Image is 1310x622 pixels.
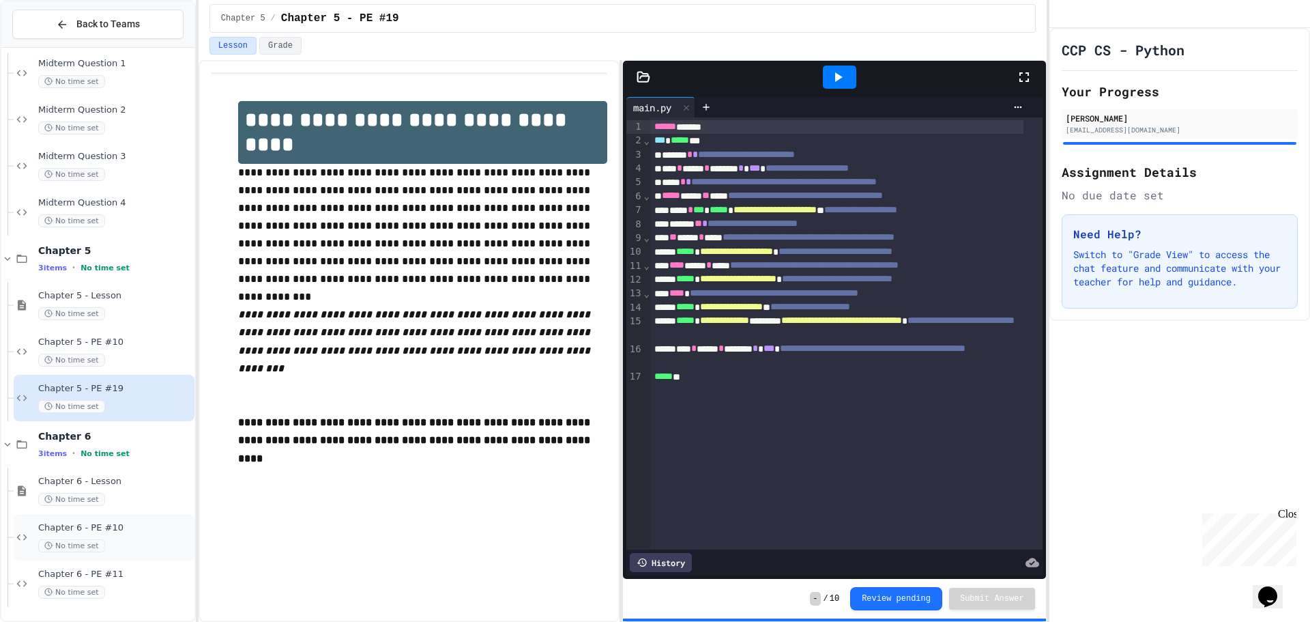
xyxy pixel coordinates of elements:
[626,97,695,117] div: main.py
[38,449,67,458] span: 3 items
[38,151,192,162] span: Midterm Question 3
[626,175,643,189] div: 5
[830,593,839,604] span: 10
[1062,40,1184,59] h1: CCP CS - Python
[38,569,192,580] span: Chapter 6 - PE #11
[643,288,650,299] span: Fold line
[626,148,643,162] div: 3
[850,587,942,610] button: Review pending
[38,244,192,257] span: Chapter 5
[626,203,643,217] div: 7
[38,307,105,320] span: No time set
[626,343,643,371] div: 16
[38,522,192,534] span: Chapter 6 - PE #10
[626,190,643,203] div: 6
[38,337,192,348] span: Chapter 5 - PE #10
[72,262,75,273] span: •
[626,301,643,315] div: 14
[38,383,192,395] span: Chapter 5 - PE #19
[5,5,94,87] div: Chat with us now!Close
[38,400,105,413] span: No time set
[271,13,276,24] span: /
[259,37,302,55] button: Grade
[810,592,820,606] span: -
[1073,248,1286,289] p: Switch to "Grade View" to access the chat feature and communicate with your teacher for help and ...
[12,10,184,39] button: Back to Teams
[38,586,105,599] span: No time set
[643,190,650,201] span: Fold line
[38,539,105,552] span: No time set
[626,259,643,273] div: 11
[626,245,643,259] div: 10
[38,430,192,442] span: Chapter 6
[38,214,105,227] span: No time set
[38,122,105,135] span: No time set
[38,476,192,487] span: Chapter 6 - Lesson
[1197,508,1296,566] iframe: chat widget
[626,134,643,147] div: 2
[38,58,192,70] span: Midterm Question 1
[72,448,75,459] span: •
[626,273,643,287] div: 12
[1066,112,1294,124] div: [PERSON_NAME]
[949,588,1035,610] button: Submit Answer
[81,264,130,272] span: No time set
[1253,567,1296,608] iframe: chat widget
[38,197,192,209] span: Midterm Question 4
[38,290,192,302] span: Chapter 5 - Lesson
[1073,226,1286,242] h3: Need Help?
[626,162,643,175] div: 4
[221,13,265,24] span: Chapter 5
[209,37,257,55] button: Lesson
[1062,187,1298,203] div: No due date set
[38,75,105,88] span: No time set
[1062,82,1298,101] h2: Your Progress
[626,100,678,115] div: main.py
[643,260,650,271] span: Fold line
[38,354,105,367] span: No time set
[643,135,650,146] span: Fold line
[38,264,67,272] span: 3 items
[626,315,643,343] div: 15
[626,287,643,300] div: 13
[81,449,130,458] span: No time set
[626,231,643,245] div: 9
[38,493,105,506] span: No time set
[643,232,650,243] span: Fold line
[1066,125,1294,135] div: [EMAIL_ADDRESS][DOMAIN_NAME]
[281,10,399,27] span: Chapter 5 - PE #19
[38,168,105,181] span: No time set
[38,104,192,116] span: Midterm Question 2
[76,17,140,31] span: Back to Teams
[630,553,692,572] div: History
[626,120,643,134] div: 1
[1062,162,1298,182] h2: Assignment Details
[626,218,643,231] div: 8
[626,370,643,384] div: 17
[824,593,828,604] span: /
[960,593,1024,604] span: Submit Answer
